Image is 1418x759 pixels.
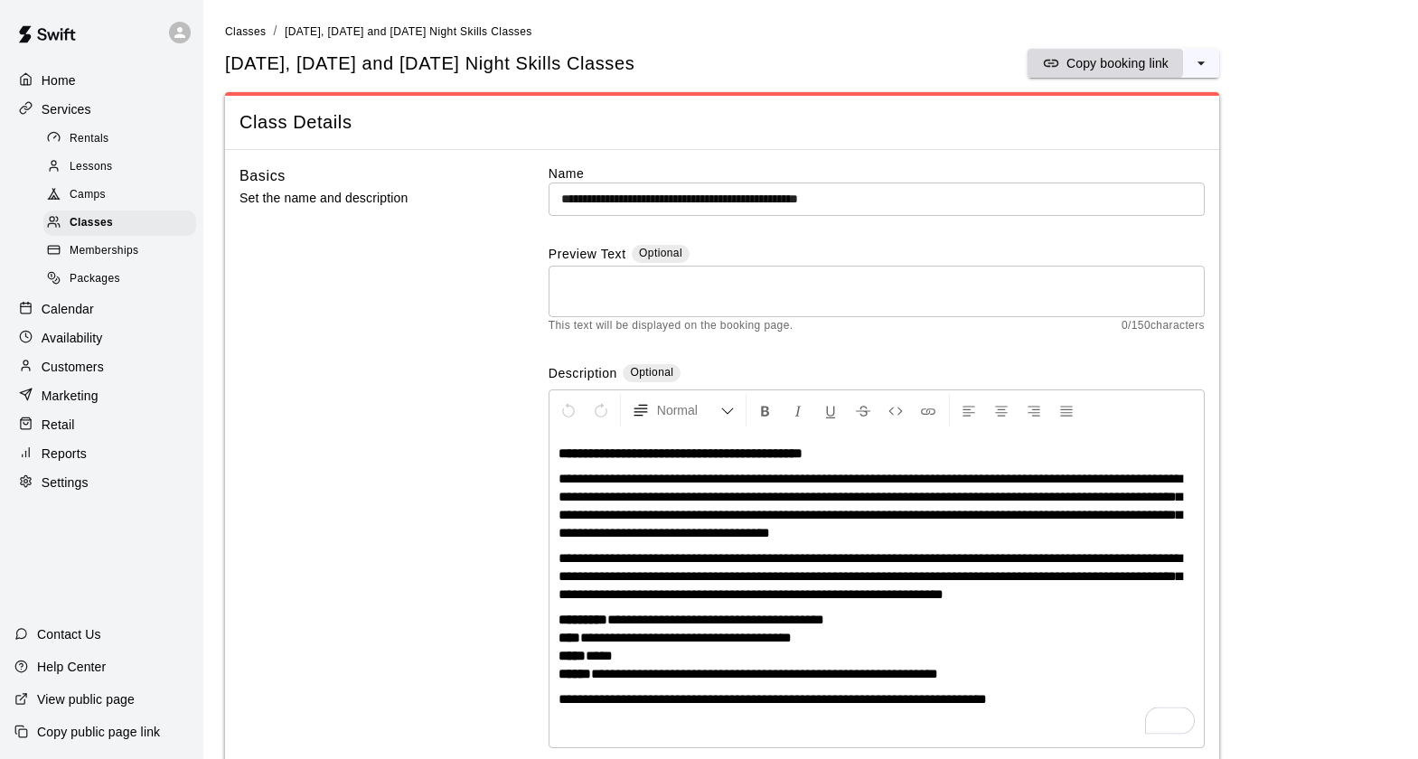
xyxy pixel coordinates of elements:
[14,96,189,123] a: Services
[43,182,203,210] a: Camps
[43,210,203,238] a: Classes
[42,387,99,405] p: Marketing
[14,469,189,496] a: Settings
[42,358,104,376] p: Customers
[14,440,189,467] a: Reports
[1028,49,1183,78] button: Copy booking link
[225,52,634,76] h5: [DATE], [DATE] and [DATE] Night Skills Classes
[549,245,626,266] label: Preview Text
[1183,49,1219,78] button: select merge strategy
[70,130,109,148] span: Rentals
[14,353,189,380] a: Customers
[70,186,106,204] span: Camps
[750,394,781,426] button: Format Bold
[913,394,944,426] button: Insert Link
[43,266,203,294] a: Packages
[70,242,138,260] span: Memberships
[815,394,846,426] button: Format Underline
[553,394,584,426] button: Undo
[37,658,106,676] p: Help Center
[239,164,286,188] h6: Basics
[225,22,1396,42] nav: breadcrumb
[639,247,682,259] span: Optional
[43,239,196,264] div: Memberships
[586,394,616,426] button: Redo
[70,214,113,232] span: Classes
[1051,394,1082,426] button: Justify Align
[225,23,266,38] a: Classes
[42,71,76,89] p: Home
[42,100,91,118] p: Services
[42,416,75,434] p: Retail
[783,394,813,426] button: Format Italics
[880,394,911,426] button: Insert Code
[549,164,1205,183] label: Name
[225,25,266,38] span: Classes
[848,394,878,426] button: Format Strikethrough
[43,267,196,292] div: Packages
[285,25,532,38] span: [DATE], [DATE] and [DATE] Night Skills Classes
[42,473,89,492] p: Settings
[43,238,203,266] a: Memberships
[239,110,1205,135] span: Class Details
[37,690,135,708] p: View public page
[624,394,742,426] button: Formatting Options
[42,300,94,318] p: Calendar
[37,625,101,643] p: Contact Us
[1066,54,1169,72] p: Copy booking link
[14,295,189,323] a: Calendar
[43,125,203,153] a: Rentals
[43,211,196,236] div: Classes
[239,187,491,210] p: Set the name and description
[43,153,203,181] a: Lessons
[549,317,794,335] span: This text will be displayed on the booking page.
[42,329,103,347] p: Availability
[1019,394,1049,426] button: Right Align
[43,183,196,208] div: Camps
[549,431,1204,747] div: To enrich screen reader interactions, please activate Accessibility in Grammarly extension settings
[37,723,160,741] p: Copy public page link
[43,155,196,180] div: Lessons
[1028,49,1219,78] div: split button
[273,22,277,41] li: /
[70,270,120,288] span: Packages
[42,445,87,463] p: Reports
[70,158,113,176] span: Lessons
[14,67,189,94] a: Home
[630,366,673,379] span: Optional
[986,394,1017,426] button: Center Align
[1122,317,1205,335] span: 0 / 150 characters
[953,394,984,426] button: Left Align
[43,126,196,152] div: Rentals
[657,401,720,419] span: Normal
[549,364,617,385] label: Description
[14,324,189,351] a: Availability
[14,382,189,409] a: Marketing
[14,411,189,438] a: Retail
